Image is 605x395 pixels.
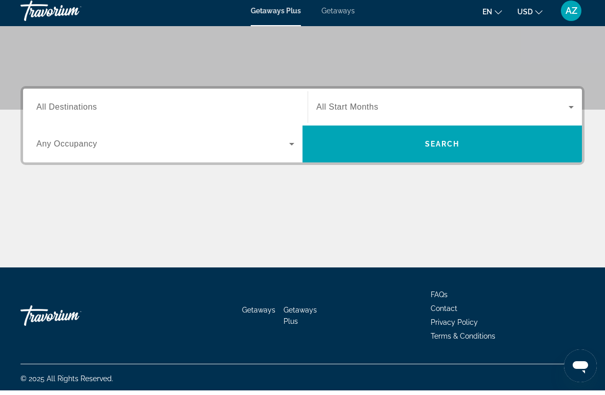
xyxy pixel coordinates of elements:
span: en [482,12,492,20]
a: Getaways [242,310,275,319]
button: Search [302,130,582,167]
span: All Start Months [316,107,378,116]
span: Search [425,144,460,153]
input: Select destination [36,106,294,118]
span: All Destinations [36,107,97,116]
button: User Menu [558,5,584,26]
a: Getaways Plus [284,310,317,330]
a: Getaways Plus [251,11,301,19]
a: FAQs [431,295,448,303]
span: © 2025 All Rights Reserved. [21,379,113,387]
button: Change currency [517,9,542,24]
a: Terms & Conditions [431,337,495,345]
a: Contact [431,309,457,317]
a: Travorium [21,2,123,29]
a: Go Home [21,305,123,336]
a: Privacy Policy [431,323,478,331]
span: USD [517,12,533,20]
div: Search widget [23,93,582,167]
span: Any Occupancy [36,144,97,153]
a: Getaways [321,11,355,19]
iframe: Button to launch messaging window [564,354,597,387]
button: Change language [482,9,502,24]
span: AZ [566,10,577,20]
